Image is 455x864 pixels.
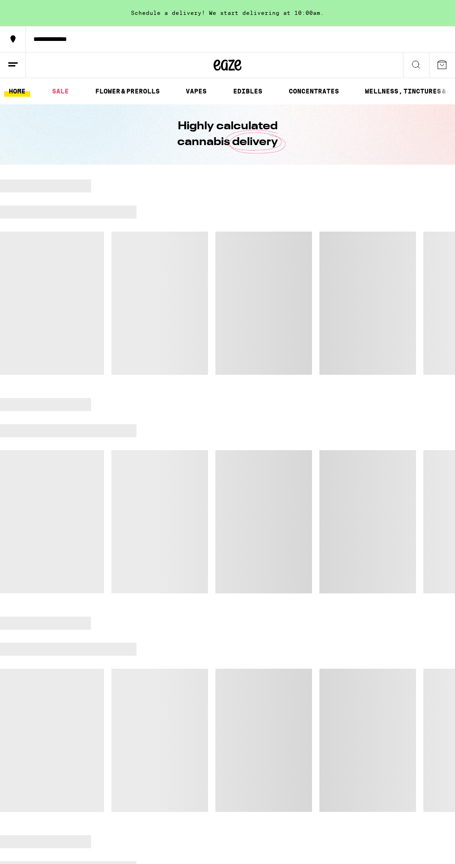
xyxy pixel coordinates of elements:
a: CONCENTRATES [284,86,344,97]
a: SALE [47,86,73,97]
h1: Highly calculated cannabis delivery [151,119,304,150]
a: HOME [4,86,30,97]
a: EDIBLES [228,86,267,97]
a: FLOWER & PREROLLS [91,86,164,97]
a: VAPES [181,86,211,97]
